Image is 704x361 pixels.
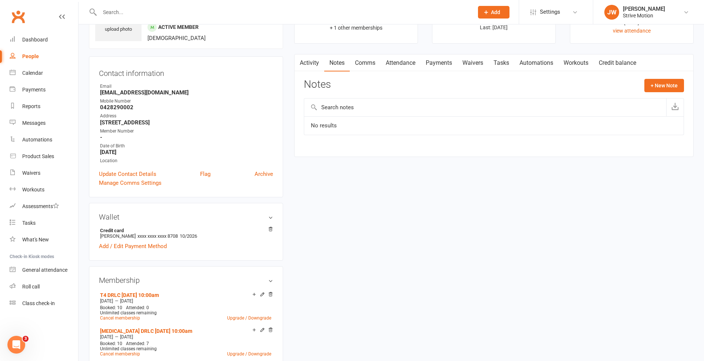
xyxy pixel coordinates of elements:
[99,66,273,77] h3: Contact information
[100,228,269,233] strong: Credit card
[100,346,157,351] span: Unlimited classes remaining
[478,6,509,19] button: Add
[304,116,684,135] td: No results
[7,336,25,354] iframe: Intercom live chat
[100,98,273,105] div: Mobile Number
[97,7,468,17] input: Search...
[457,54,488,71] a: Waivers
[100,143,273,150] div: Date of Birth
[100,292,159,298] a: T4 DRLC [DATE] 10:00am
[100,334,113,340] span: [DATE]
[99,170,156,178] a: Update Contact Details
[100,315,140,321] a: Cancel membership
[594,54,641,71] a: Credit balance
[22,153,54,159] div: Product Sales
[120,298,133,304] span: [DATE]
[421,54,457,71] a: Payments
[10,215,78,231] a: Tasks
[604,5,619,20] div: JW
[22,70,43,76] div: Calendar
[100,305,122,310] span: Booked: 10
[100,310,157,315] span: Unlimited classes remaining
[324,54,350,71] a: Notes
[158,24,199,30] span: Active member
[227,351,271,357] a: Upgrade / Downgrade
[255,170,273,178] a: Archive
[9,7,27,26] a: Clubworx
[147,35,206,41] span: [DEMOGRAPHIC_DATA]
[22,237,49,243] div: What's New
[180,233,197,239] span: 10/2026
[623,6,665,12] div: [PERSON_NAME]
[10,231,78,248] a: What's New
[100,89,273,96] strong: [EMAIL_ADDRESS][DOMAIN_NAME]
[381,54,421,71] a: Attendance
[100,341,122,346] span: Booked: 10
[22,267,67,273] div: General attendance
[22,284,40,290] div: Roll call
[22,170,40,176] div: Waivers
[22,37,48,43] div: Dashboard
[10,165,78,181] a: Waivers
[613,28,651,34] a: view attendance
[10,198,78,215] a: Assessments
[10,81,78,98] a: Payments
[10,65,78,81] a: Calendar
[304,98,666,116] input: Search notes
[100,134,273,141] strong: -
[644,79,684,92] button: + New Note
[100,328,192,334] a: [MEDICAL_DATA] DRLC [DATE] 10:00am
[558,54,594,71] a: Workouts
[22,53,39,59] div: People
[99,178,162,187] a: Manage Comms Settings
[22,103,40,109] div: Reports
[22,300,55,306] div: Class check-in
[350,54,381,71] a: Comms
[100,298,113,304] span: [DATE]
[120,334,133,340] span: [DATE]
[22,203,59,209] div: Assessments
[22,87,46,93] div: Payments
[200,170,210,178] a: Flag
[304,79,331,92] h3: Notes
[22,137,52,143] div: Automations
[295,54,324,71] a: Activity
[98,334,273,340] div: —
[10,131,78,148] a: Automations
[10,115,78,131] a: Messages
[100,113,273,120] div: Address
[10,148,78,165] a: Product Sales
[10,31,78,48] a: Dashboard
[126,305,149,310] span: Attended: 0
[99,227,273,240] li: [PERSON_NAME]
[22,187,44,193] div: Workouts
[23,336,29,342] span: 3
[10,181,78,198] a: Workouts
[514,54,558,71] a: Automations
[22,120,46,126] div: Messages
[227,315,271,321] a: Upgrade / Downgrade
[98,298,273,304] div: —
[126,341,149,346] span: Attended: 7
[330,25,382,31] span: + 1 other memberships
[100,104,273,111] strong: 0428290002
[10,262,78,278] a: General attendance kiosk mode
[99,242,167,251] a: Add / Edit Payment Method
[100,83,273,90] div: Email
[100,128,273,135] div: Member Number
[623,12,665,19] div: Strive Motion
[491,9,500,15] span: Add
[488,54,514,71] a: Tasks
[99,213,273,221] h3: Wallet
[100,351,140,357] a: Cancel membership
[100,119,273,126] strong: [STREET_ADDRESS]
[10,48,78,65] a: People
[100,149,273,156] strong: [DATE]
[99,276,273,284] h3: Membership
[22,220,36,226] div: Tasks
[10,98,78,115] a: Reports
[137,233,178,239] span: xxxx xxxx xxxx 8708
[10,278,78,295] a: Roll call
[100,157,273,164] div: Location
[540,4,560,20] span: Settings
